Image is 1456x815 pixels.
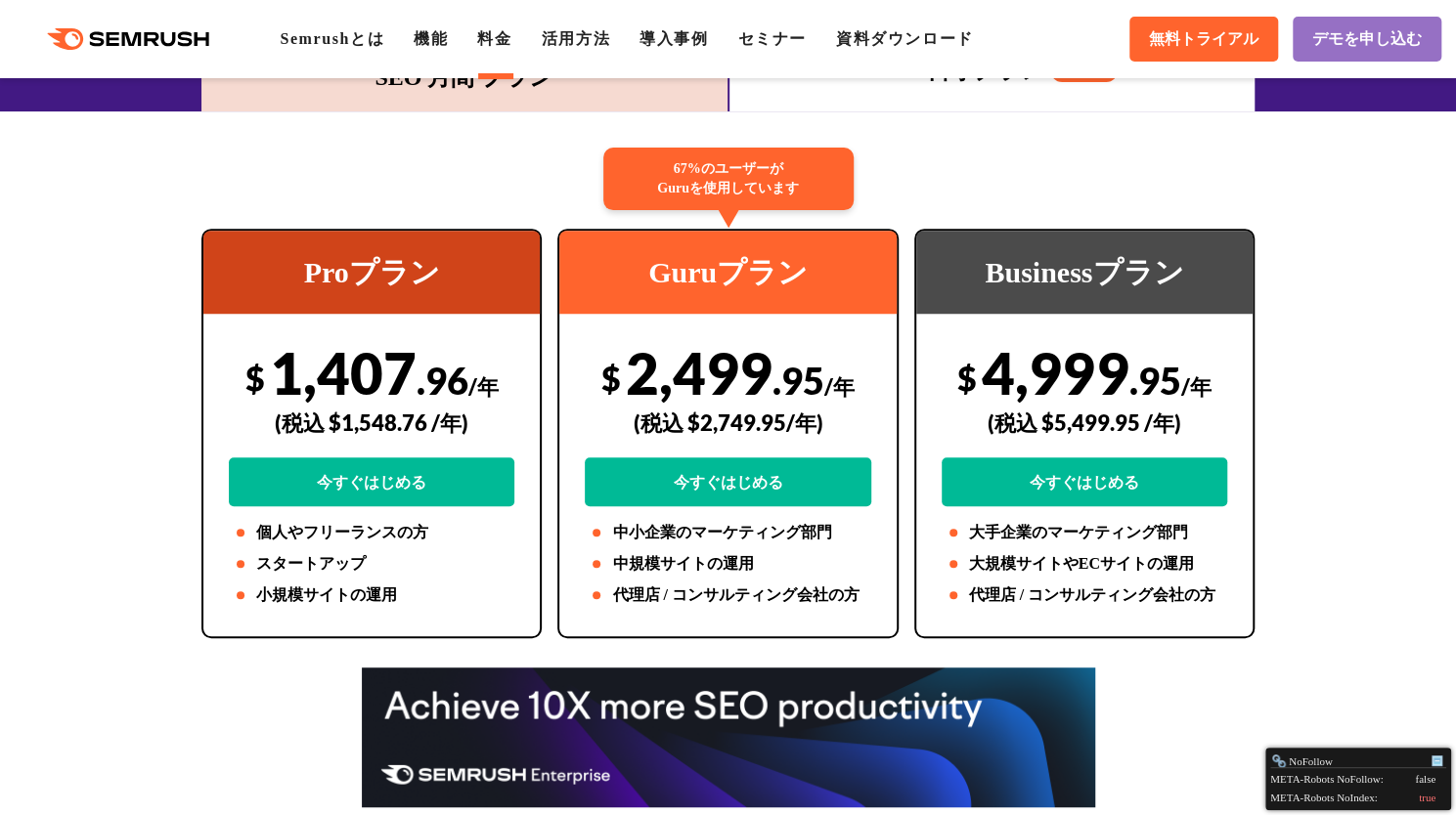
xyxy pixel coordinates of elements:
div: Minimize [1430,753,1445,769]
div: Proプラン [203,231,540,314]
li: 中小企業のマーケティング部門 [585,521,870,544]
span: $ [957,358,977,398]
div: 4,999 [942,338,1227,506]
div: (税込 $5,499.95 /年) [942,388,1227,457]
div: true [1419,790,1435,805]
a: 機能 [414,30,448,47]
a: 導入事例 [640,30,708,47]
span: .95 [1128,358,1180,403]
div: (税込 $2,749.95/年) [585,388,870,457]
a: 今すぐはじめる [585,457,870,506]
div: false [1415,771,1435,787]
a: デモを申し込む [1293,17,1441,62]
span: /年 [1180,373,1211,400]
li: 大手企業のマーケティング部門 [942,521,1227,544]
span: .96 [417,358,468,403]
li: 中規模サイトの運用 [585,552,870,576]
a: 今すぐはじめる [229,457,514,506]
span: $ [245,358,265,398]
li: スタートアップ [229,552,514,576]
span: $ [601,358,621,398]
div: META-Robots NoIndex: [1270,787,1446,805]
a: セミナー [737,30,806,47]
div: (税込 $1,548.76 /年) [229,388,514,457]
li: 小規模サイトの運用 [229,583,514,607]
a: 活用方法 [542,30,610,47]
li: 個人やフリーランスの方 [229,521,514,544]
div: NoFollow [1271,753,1430,769]
div: Businessプラン [916,231,1253,314]
span: デモを申し込む [1312,29,1422,50]
a: Semrushとは [280,30,384,47]
div: 1,407 [229,338,514,506]
span: /年 [468,373,499,400]
span: .95 [772,358,824,403]
div: 67%のユーザーが Guruを使用しています [603,148,854,210]
a: 無料トライアル [1129,17,1278,62]
div: Guruプラン [559,231,896,314]
li: 代理店 / コンサルティング会社の方 [942,583,1227,607]
li: 代理店 / コンサルティング会社の方 [585,583,870,607]
span: /年 [824,373,855,400]
a: 料金 [477,30,511,47]
span: 無料トライアル [1149,29,1258,50]
div: 2,499 [585,338,870,506]
li: 大規模サイトやECサイトの運用 [942,552,1227,576]
a: 資料ダウンロード [836,30,974,47]
div: META-Robots NoFollow: [1270,768,1446,787]
a: 今すぐはじめる [942,457,1227,506]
